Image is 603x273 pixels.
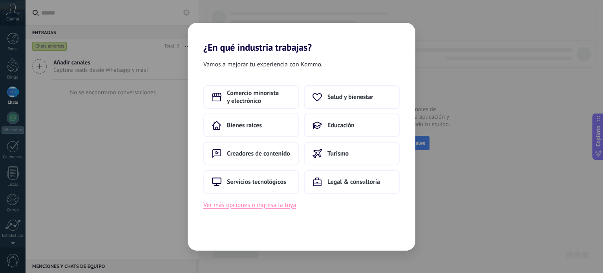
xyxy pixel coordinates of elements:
font: Comercio minorista y electrónico [227,89,279,105]
button: Comercio minorista y electrónico [203,85,299,109]
button: Servicios tecnológicos [203,170,299,194]
button: Bienes raíces [203,114,299,137]
font: Turismo [327,150,349,158]
button: Educación [304,114,400,137]
font: Servicios tecnológicos [227,178,286,186]
button: Ver más opciones o ingresa la tuya [203,200,296,210]
font: Legal & consultoría [327,178,380,186]
font: Salud y bienestar [327,93,373,101]
font: Educación [327,121,354,129]
button: Legal & consultoría [304,170,400,194]
font: Creadores de contenido [227,150,290,158]
font: Vamos a mejorar tu experiencia con Kommo. [203,60,322,68]
button: Salud y bienestar [304,85,400,109]
font: ¿En qué industria trabajas? [203,41,312,53]
button: Creadores de contenido [203,142,299,165]
font: Bienes raíces [227,121,262,129]
button: Turismo [304,142,400,165]
font: Ver más opciones o ingresa la tuya [203,201,296,209]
